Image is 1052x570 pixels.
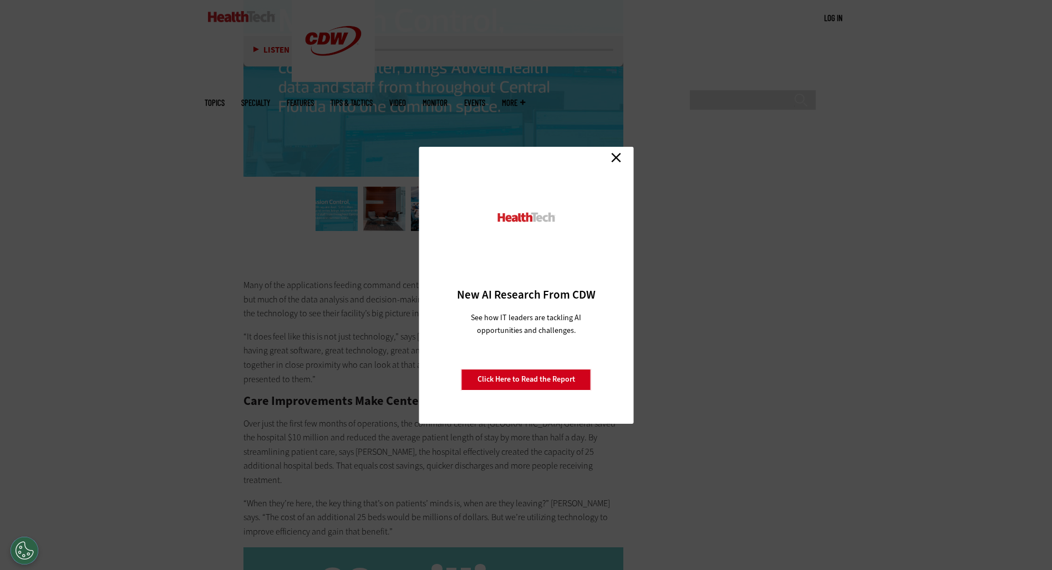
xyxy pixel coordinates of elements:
[11,537,38,564] button: Open Preferences
[458,311,594,337] p: See how IT leaders are tackling AI opportunities and challenges.
[438,287,614,302] h3: New AI Research From CDW
[11,537,38,564] div: Cookies Settings
[608,150,624,166] a: Close
[496,212,556,223] img: HealthTech_0.png
[461,369,591,390] a: Click Here to Read the Report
